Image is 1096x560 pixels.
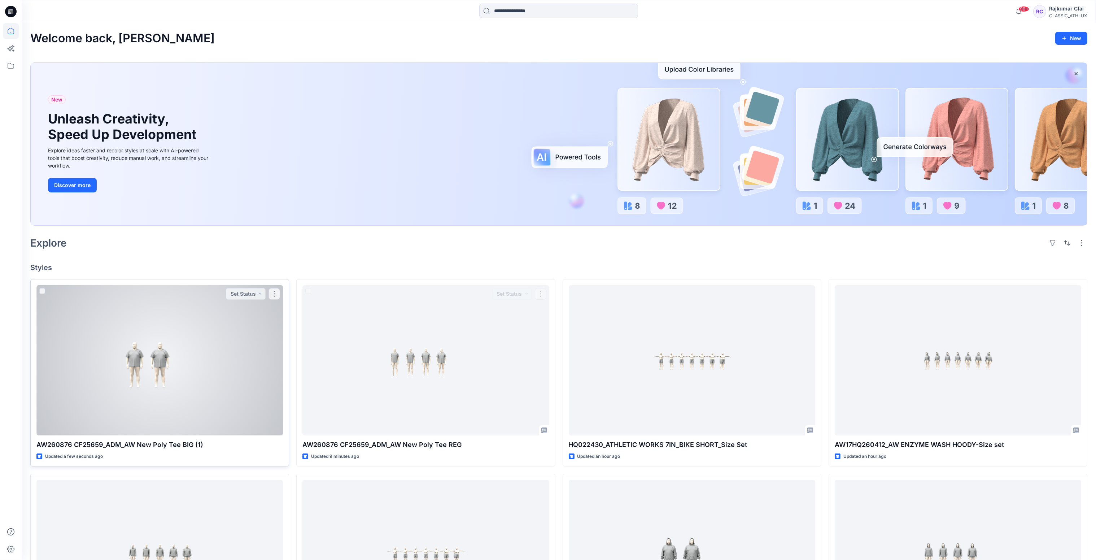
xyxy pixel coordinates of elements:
[48,178,97,192] button: Discover more
[36,285,283,436] a: AW260876 CF25659_ADM_AW New Poly Tee BIG (1)
[48,147,210,169] div: Explore ideas faster and recolor styles at scale with AI-powered tools that boost creativity, red...
[569,440,815,450] p: HQ022430_ATHLETIC WORKS 7IN_BIKE SHORT_Size Set
[30,263,1087,272] h4: Styles
[30,237,67,249] h2: Explore
[48,111,200,142] h1: Unleash Creativity, Speed Up Development
[311,453,359,460] p: Updated 9 minutes ago
[30,32,215,45] h2: Welcome back, [PERSON_NAME]
[1049,13,1087,18] div: CLASSIC_ATHLUX
[36,440,283,450] p: AW260876 CF25659_ADM_AW New Poly Tee BIG (1)
[577,453,620,460] p: Updated an hour ago
[835,285,1081,436] a: AW17HQ260412_AW ENZYME WASH HOODY-Size set
[1018,6,1029,12] span: 99+
[835,440,1081,450] p: AW17HQ260412_AW ENZYME WASH HOODY-Size set
[51,95,62,104] span: New
[1033,5,1046,18] div: RC
[302,440,549,450] p: AW260876 CF25659_ADM_AW New Poly Tee REG
[302,285,549,436] a: AW260876 CF25659_ADM_AW New Poly Tee REG
[843,453,886,460] p: Updated an hour ago
[569,285,815,436] a: HQ022430_ATHLETIC WORKS 7IN_BIKE SHORT_Size Set
[45,453,103,460] p: Updated a few seconds ago
[1049,4,1087,13] div: Rajkumar Cfai
[1055,32,1087,45] button: New
[48,178,210,192] a: Discover more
